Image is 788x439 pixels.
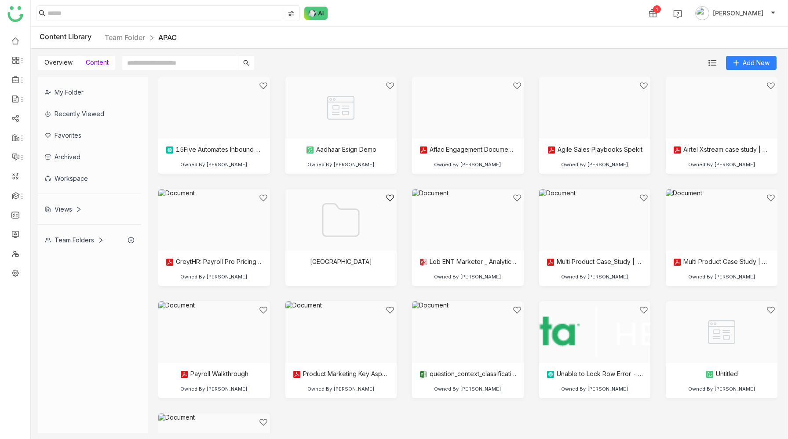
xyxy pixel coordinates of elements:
[180,161,248,168] div: Owned By [PERSON_NAME]
[292,370,390,379] div: Product Marketing Key Aspects Important
[713,8,763,18] span: [PERSON_NAME]
[38,103,141,124] div: Recently Viewed
[419,370,517,379] div: question_context_classification_dataset
[44,59,73,66] span: Overview
[306,146,376,154] div: Aadhaar Esign Demo
[419,146,517,154] div: Aflac Engagement Documents _ Alphabet
[708,59,716,67] img: list.svg
[434,161,501,168] div: Owned By [PERSON_NAME]
[539,77,651,139] img: Document
[666,301,777,363] img: Paper
[419,258,517,267] div: Lob ENT Marketer _ Analytical Persona _ Marketing Analytics [PERSON_NAME] edit Sales Manager
[434,274,501,280] div: Owned By [PERSON_NAME]
[40,32,177,43] div: Content Library
[38,146,141,168] div: Archived
[705,370,738,379] div: Untitled
[310,258,372,265] div: [GEOGRAPHIC_DATA]
[45,205,82,213] div: Views
[434,386,501,392] div: Owned By [PERSON_NAME]
[419,258,428,267] img: pptx.svg
[158,301,270,363] img: Document
[705,370,714,379] img: paper.svg
[306,146,314,154] img: paper.svg
[673,258,770,267] div: Multi Product Case Study | Massage Envy
[673,146,682,154] img: pdf.svg
[419,146,428,154] img: pdf.svg
[165,146,174,154] img: article.svg
[38,81,141,103] div: My Folder
[561,161,628,168] div: Owned By [PERSON_NAME]
[666,77,777,139] img: Document
[539,189,651,251] img: Document
[653,5,661,13] div: 1
[546,370,555,379] img: article.svg
[561,274,628,280] div: Owned By [PERSON_NAME]
[292,370,301,379] img: pdf.svg
[180,370,248,379] div: Payroll Walkthrough
[419,370,428,379] img: xlsx.svg
[38,124,141,146] div: Favorites
[7,6,23,22] img: logo
[180,274,248,280] div: Owned By [PERSON_NAME]
[666,189,777,251] img: Document
[412,189,524,251] img: Document
[45,236,104,244] div: Team Folders
[743,58,770,68] span: Add New
[285,301,397,363] img: Document
[288,10,295,17] img: search-type.svg
[165,146,263,154] div: 15Five Automates Inbound Lead Routing Using LeanData
[673,146,770,154] div: Airtel Xstream case study | genepoint
[546,258,644,267] div: Multi Product Case_Study | Cherry Blow Dry Bar
[165,258,174,267] img: pdf.svg
[547,146,556,154] img: pdf.svg
[688,274,755,280] div: Owned By [PERSON_NAME]
[547,146,642,154] div: Agile Sales Playbooks Spekit
[86,59,109,66] span: Content
[693,6,777,20] button: [PERSON_NAME]
[546,370,644,379] div: Unable to Lock Row Error - What Does it Mean?
[546,258,555,267] img: pdf.svg
[165,258,263,267] div: GreytHR: Payroll Pro Pricing and Features
[307,386,375,392] div: Owned By [PERSON_NAME]
[673,258,682,267] img: pdf.svg
[412,301,524,363] img: Document
[695,6,709,20] img: avatar
[158,33,177,42] a: APAC
[38,168,141,189] div: Workspace
[285,77,397,139] img: Paper
[158,189,270,251] img: Document
[688,386,755,392] div: Owned By [PERSON_NAME]
[561,386,628,392] div: Owned By [PERSON_NAME]
[412,77,524,139] img: Document
[180,386,248,392] div: Owned By [PERSON_NAME]
[304,7,328,20] img: ask-buddy-normal.svg
[307,161,375,168] div: Owned By [PERSON_NAME]
[319,198,363,242] img: Folder
[688,161,755,168] div: Owned By [PERSON_NAME]
[105,33,145,42] a: Team Folder
[180,370,189,379] img: pdf.svg
[673,10,682,18] img: help.svg
[726,56,777,70] button: Add New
